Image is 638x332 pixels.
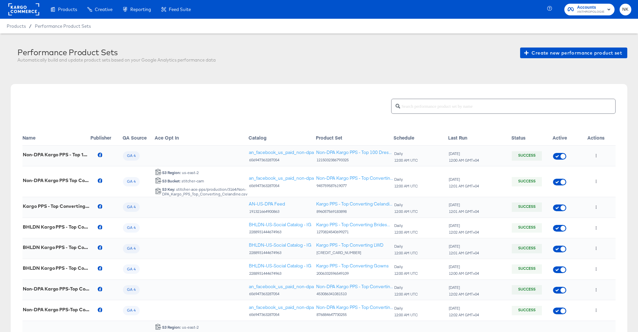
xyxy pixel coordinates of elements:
div: Performance Product Sets [17,48,216,57]
div: Success [512,285,542,295]
a: Kargo PPS - Top Converting Gowns [316,263,389,269]
a: Non-DPA Kargo PPS - Top 100 Dresses [316,149,393,156]
div: [DATE] [448,202,479,207]
a: BHLDN-US-Social Catalog - IG [249,222,311,228]
div: Daily [394,264,418,269]
span: Accounts [577,4,605,11]
div: Non-DPA Kargo PPS-Top Converting All Products [23,286,90,292]
div: Ace Opt In [155,134,248,141]
a: Performance Product Sets [35,23,91,29]
div: 1215032386793325 [316,158,393,162]
a: an_facebook_us_paid_non-dpa [249,304,314,311]
div: 12:00 AM UTC [394,230,418,235]
span: GA 4 [123,287,140,293]
div: Success [512,264,542,274]
div: [DATE] [448,151,479,156]
div: 876884647730255 [316,312,393,317]
button: NK [620,4,631,15]
a: Kargo PPS - Top Converting LWD [316,242,383,248]
span: GA 4 [123,225,140,231]
div: Automatically build and update product sets based on your Google Analytics performance data [17,57,216,63]
div: Success [512,177,542,186]
div: BHLDN Kargo PPS - Top Converting LWD [23,245,90,250]
div: Non-DPA Kargo PPS-Top Converting Home Accessories [23,307,90,312]
div: stitcher-ace-pps/production/3164/Non-DPA_Kargo_PPS_Top_Converting_Celandine.csv [162,187,248,196]
div: Success [512,306,542,315]
div: Product Set [316,134,394,141]
div: [CREDIT_CARD_NUMBER] [316,250,383,255]
span: GA 4 [123,246,140,251]
div: 12:00 AM UTC [394,158,418,163]
div: Active [553,134,587,141]
a: Kargo PPS - Top Converting Bridesmaid/Wedding Guest [316,222,393,228]
span: GA 4 [123,308,140,313]
a: an_facebook_us_paid_non-dpa [249,175,314,181]
div: us-east-2 [162,325,199,330]
span: Reporting [130,7,151,12]
div: 896057569183898 [316,209,393,214]
a: BHLDN-US-Social Catalog - IG [249,263,311,269]
div: [DATE] [448,244,479,249]
div: 12:02 AM GMT+04 [448,313,479,317]
div: Schedule [394,134,448,141]
div: 191321664900863 [249,209,285,214]
div: Kargo PPS - Top Converting Celandine Collection [23,203,90,209]
div: [DATE] [448,264,479,269]
div: 12:00 AM UTC [394,184,418,188]
div: Actions [587,134,616,141]
div: 12:00 AM UTC [394,313,418,317]
div: Catalog [249,134,316,141]
div: Status [511,134,553,141]
div: Daily [394,151,418,156]
div: 12:00 AM UTC [394,251,418,255]
div: Last Run [448,134,511,141]
span: GA 4 [123,204,140,210]
span: Create new performance product set [525,49,622,57]
div: 656947363287054 [249,183,314,188]
div: 656947363287054 [249,292,314,296]
div: 12:01 AM GMT+04 [448,251,479,255]
div: 656947363287054 [249,312,314,317]
div: Publisher [90,134,123,141]
span: Products [58,7,77,12]
span: GA 4 [123,153,140,159]
a: an_facebook_us_paid_non-dpa [249,149,314,156]
span: ANTHROPOLOGIE [577,9,605,15]
div: 12:02 AM GMT+04 [448,292,479,297]
div: Success [512,202,542,212]
strong: S3 Region: [162,325,181,330]
div: 12:00 AM UTC [394,292,418,297]
div: 2006332596549109 [316,271,389,276]
span: GA 4 [123,179,140,184]
a: an_facebook_us_paid_non-dpa [249,283,314,290]
div: 2288931444674963 [249,230,311,234]
span: Products [7,23,26,29]
div: Kargo PPS - Top Converting Celandine Collection [316,201,393,207]
div: us-east-2 [162,170,199,175]
div: 2288931444674963 [249,271,311,276]
button: AccountsANTHROPOLOGIE [564,4,615,15]
div: Daily [394,177,418,182]
a: Non-DPA Kargo PPS - Top Converting Celandine Collection [316,175,393,181]
div: Daily [394,306,418,311]
div: 12:01 AM GMT+04 [448,209,479,214]
div: Daily [394,285,418,290]
div: 1270824540699271 [316,230,393,234]
span: Feed Suite [169,7,191,12]
span: / [26,23,35,29]
div: 12:00 AM GMT+04 [448,158,479,163]
div: 12:00 AM UTC [394,271,418,276]
div: Success [512,223,542,233]
div: 453086341081510 [316,292,393,296]
button: Create new performance product set [520,48,627,58]
div: 12:00 AM GMT+04 [448,271,479,276]
div: Daily [394,202,418,207]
